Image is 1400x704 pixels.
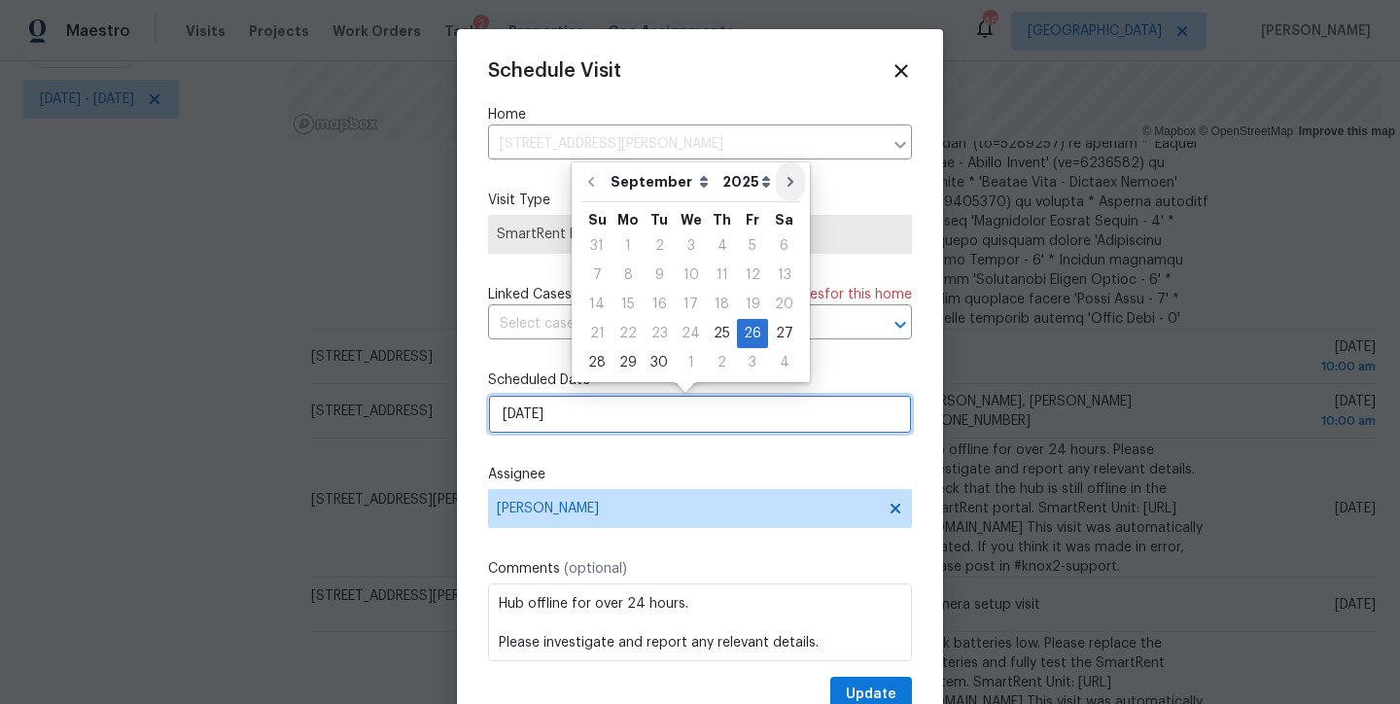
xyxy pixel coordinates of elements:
[675,231,707,261] div: Wed Sep 03 2025
[707,291,737,318] div: 18
[581,320,612,347] div: 21
[737,231,768,261] div: Fri Sep 05 2025
[577,162,606,201] button: Go to previous month
[737,290,768,319] div: Fri Sep 19 2025
[588,213,607,227] abbr: Sunday
[644,290,675,319] div: Tue Sep 16 2025
[612,319,644,348] div: Mon Sep 22 2025
[675,290,707,319] div: Wed Sep 17 2025
[768,320,800,347] div: 27
[675,291,707,318] div: 17
[612,262,644,289] div: 8
[776,162,805,201] button: Go to next month
[644,232,675,260] div: 2
[675,320,707,347] div: 24
[707,290,737,319] div: Thu Sep 18 2025
[737,319,768,348] div: Fri Sep 26 2025
[713,213,731,227] abbr: Thursday
[644,261,675,290] div: Tue Sep 09 2025
[717,167,776,196] select: Year
[768,348,800,377] div: Sat Oct 04 2025
[644,319,675,348] div: Tue Sep 23 2025
[612,261,644,290] div: Mon Sep 08 2025
[581,349,612,376] div: 28
[488,583,912,661] textarea: Hub offline for over 24 hours. Please investigate and report any relevant details. Check that the...
[497,501,878,516] span: [PERSON_NAME]
[737,262,768,289] div: 12
[581,232,612,260] div: 31
[644,291,675,318] div: 16
[707,349,737,376] div: 2
[737,261,768,290] div: Fri Sep 12 2025
[617,213,639,227] abbr: Monday
[612,320,644,347] div: 22
[768,261,800,290] div: Sat Sep 13 2025
[675,232,707,260] div: 3
[675,319,707,348] div: Wed Sep 24 2025
[581,348,612,377] div: Sun Sep 28 2025
[564,562,627,576] span: (optional)
[581,319,612,348] div: Sun Sep 21 2025
[768,262,800,289] div: 13
[707,262,737,289] div: 11
[488,395,912,434] input: M/D/YYYY
[737,348,768,377] div: Fri Oct 03 2025
[644,231,675,261] div: Tue Sep 02 2025
[707,320,737,347] div: 25
[768,349,800,376] div: 4
[675,261,707,290] div: Wed Sep 10 2025
[768,231,800,261] div: Sat Sep 06 2025
[488,285,572,304] span: Linked Cases
[488,309,857,339] input: Select cases
[707,261,737,290] div: Thu Sep 11 2025
[488,559,912,579] label: Comments
[707,232,737,260] div: 4
[581,231,612,261] div: Sun Aug 31 2025
[581,261,612,290] div: Sun Sep 07 2025
[606,167,717,196] select: Month
[644,320,675,347] div: 23
[581,291,612,318] div: 14
[768,232,800,260] div: 6
[887,311,914,338] button: Open
[581,290,612,319] div: Sun Sep 14 2025
[891,60,912,82] span: Close
[497,225,903,244] span: SmartRent Hub Offline
[612,290,644,319] div: Mon Sep 15 2025
[681,213,702,227] abbr: Wednesday
[768,290,800,319] div: Sat Sep 20 2025
[675,348,707,377] div: Wed Oct 01 2025
[488,61,621,81] span: Schedule Visit
[488,370,912,390] label: Scheduled Date
[650,213,668,227] abbr: Tuesday
[612,348,644,377] div: Mon Sep 29 2025
[737,232,768,260] div: 5
[717,285,912,304] span: There are case s for this home
[488,191,912,210] label: Visit Type
[768,291,800,318] div: 20
[737,320,768,347] div: 26
[707,348,737,377] div: Thu Oct 02 2025
[737,291,768,318] div: 19
[644,262,675,289] div: 9
[675,262,707,289] div: 10
[707,319,737,348] div: Thu Sep 25 2025
[644,348,675,377] div: Tue Sep 30 2025
[612,291,644,318] div: 15
[775,213,793,227] abbr: Saturday
[707,231,737,261] div: Thu Sep 04 2025
[581,262,612,289] div: 7
[488,129,883,159] input: Enter in an address
[675,349,707,376] div: 1
[768,319,800,348] div: Sat Sep 27 2025
[488,465,912,484] label: Assignee
[612,349,644,376] div: 29
[737,349,768,376] div: 3
[612,231,644,261] div: Mon Sep 01 2025
[644,349,675,376] div: 30
[612,232,644,260] div: 1
[746,213,759,227] abbr: Friday
[488,105,912,124] label: Home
